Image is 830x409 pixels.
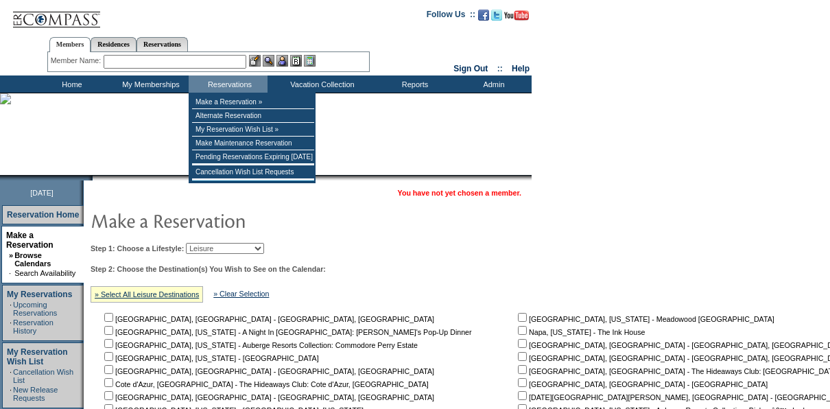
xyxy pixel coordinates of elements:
[31,75,110,93] td: Home
[263,55,274,67] img: View
[515,315,774,323] nobr: [GEOGRAPHIC_DATA], [US_STATE] - Meadowood [GEOGRAPHIC_DATA]
[102,380,429,388] nobr: Cote d'Azur, [GEOGRAPHIC_DATA] - The Hideaways Club: Cote d'Azur, [GEOGRAPHIC_DATA]
[102,315,434,323] nobr: [GEOGRAPHIC_DATA], [GEOGRAPHIC_DATA] - [GEOGRAPHIC_DATA], [GEOGRAPHIC_DATA]
[13,318,54,335] a: Reservation History
[398,189,521,197] span: You have not yet chosen a member.
[304,55,316,67] img: b_calculator.gif
[10,386,12,402] td: ·
[504,14,529,22] a: Subscribe to our YouTube Channel
[268,75,374,93] td: Vacation Collection
[102,328,472,336] nobr: [GEOGRAPHIC_DATA], [US_STATE] - A Night In [GEOGRAPHIC_DATA]: [PERSON_NAME]'s Pop-Up Dinner
[374,75,453,93] td: Reports
[192,123,314,137] td: My Reservation Wish List »
[478,14,489,22] a: Become our fan on Facebook
[249,55,261,67] img: b_edit.gif
[478,10,489,21] img: Become our fan on Facebook
[91,265,326,273] b: Step 2: Choose the Destination(s) You Wish to See on the Calendar:
[7,290,72,299] a: My Reservations
[453,64,488,73] a: Sign Out
[515,380,768,388] nobr: [GEOGRAPHIC_DATA], [GEOGRAPHIC_DATA] - [GEOGRAPHIC_DATA]
[102,354,319,362] nobr: [GEOGRAPHIC_DATA], [US_STATE] - [GEOGRAPHIC_DATA]
[49,37,91,52] a: Members
[276,55,288,67] img: Impersonate
[213,290,269,298] a: » Clear Selection
[91,244,184,253] b: Step 1: Choose a Lifestyle:
[192,95,314,109] td: Make a Reservation »
[51,55,104,67] div: Member Name:
[491,10,502,21] img: Follow us on Twitter
[491,14,502,22] a: Follow us on Twitter
[30,189,54,197] span: [DATE]
[290,55,302,67] img: Reservations
[14,251,51,268] a: Browse Calendars
[93,175,94,180] img: blank.gif
[7,210,79,220] a: Reservation Home
[110,75,189,93] td: My Memberships
[192,150,314,164] td: Pending Reservations Expiring [DATE]
[427,8,475,25] td: Follow Us ::
[137,37,188,51] a: Reservations
[10,301,12,317] td: ·
[189,75,268,93] td: Reservations
[504,10,529,21] img: Subscribe to our YouTube Channel
[9,269,13,277] td: ·
[91,207,365,234] img: pgTtlMakeReservation.gif
[10,368,12,384] td: ·
[9,251,13,259] b: »
[512,64,530,73] a: Help
[13,386,58,402] a: New Release Requests
[192,165,314,179] td: Cancellation Wish List Requests
[192,109,314,123] td: Alternate Reservation
[14,269,75,277] a: Search Availability
[102,341,418,349] nobr: [GEOGRAPHIC_DATA], [US_STATE] - Auberge Resorts Collection: Commodore Perry Estate
[13,368,73,384] a: Cancellation Wish List
[88,175,93,180] img: promoShadowLeftCorner.gif
[453,75,532,93] td: Admin
[515,328,645,336] nobr: Napa, [US_STATE] - The Ink House
[95,290,199,299] a: » Select All Leisure Destinations
[102,367,434,375] nobr: [GEOGRAPHIC_DATA], [GEOGRAPHIC_DATA] - [GEOGRAPHIC_DATA], [GEOGRAPHIC_DATA]
[10,318,12,335] td: ·
[192,137,314,150] td: Make Maintenance Reservation
[13,301,57,317] a: Upcoming Reservations
[6,231,54,250] a: Make a Reservation
[7,347,68,366] a: My Reservation Wish List
[102,393,434,401] nobr: [GEOGRAPHIC_DATA], [GEOGRAPHIC_DATA] - [GEOGRAPHIC_DATA], [GEOGRAPHIC_DATA]
[497,64,503,73] span: ::
[91,37,137,51] a: Residences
